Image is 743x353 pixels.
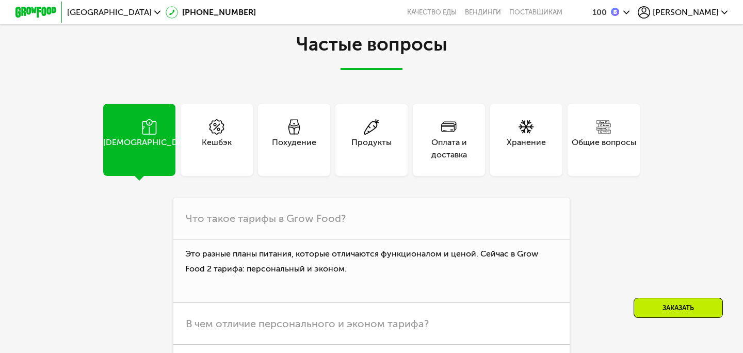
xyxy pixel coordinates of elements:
[509,8,562,17] div: поставщикам
[173,239,570,303] p: Это разные планы питания, которые отличаются функционалом и ценой. Сейчас в Grow Food 2 тарифа: п...
[465,8,501,17] a: Вендинги
[407,8,457,17] a: Качество еды
[202,136,232,161] div: Кешбэк
[572,136,636,161] div: Общие вопросы
[186,317,429,330] span: В чем отличие персонального и эконом тарифа?
[186,212,346,224] span: Что такое тарифы в Grow Food?
[507,136,546,161] div: Хранение
[592,8,607,17] div: 100
[83,34,660,70] h2: Частые вопросы
[351,136,392,161] div: Продукты
[67,8,152,17] span: [GEOGRAPHIC_DATA]
[413,136,485,161] div: Оплата и доставка
[166,6,256,19] a: [PHONE_NUMBER]
[634,298,723,318] div: Заказать
[653,8,719,17] span: [PERSON_NAME]
[272,136,316,161] div: Похудение
[103,136,195,161] div: [DEMOGRAPHIC_DATA]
